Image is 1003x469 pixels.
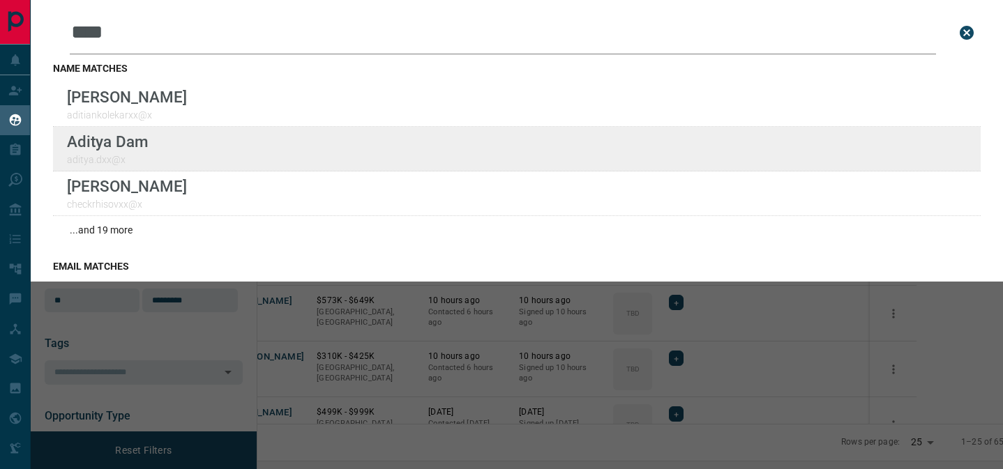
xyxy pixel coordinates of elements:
[953,19,981,47] button: close search bar
[67,109,187,121] p: aditiankolekarxx@x
[67,154,149,165] p: aditya.dxx@x
[53,216,981,244] div: ...and 19 more
[67,199,187,210] p: checkrhisovxx@x
[53,63,981,74] h3: name matches
[67,177,187,195] p: [PERSON_NAME]
[67,88,187,106] p: [PERSON_NAME]
[67,132,149,151] p: Aditya Dam
[53,261,981,272] h3: email matches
